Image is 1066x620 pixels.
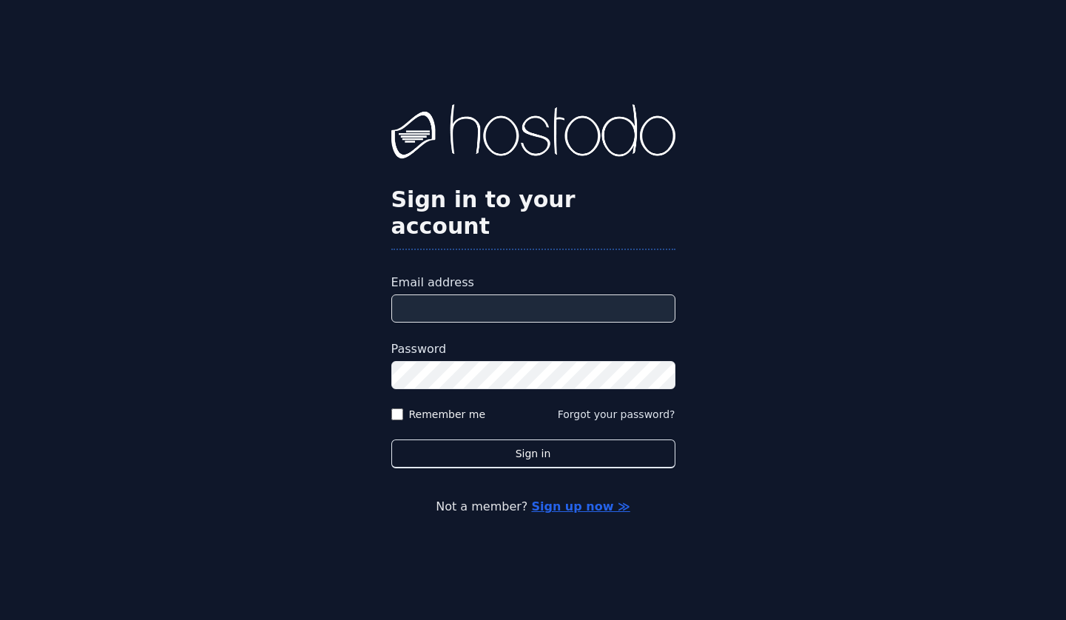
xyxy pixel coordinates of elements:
label: Email address [391,274,675,292]
p: Not a member? [71,498,995,516]
a: Sign up now ≫ [531,499,630,513]
button: Forgot your password? [558,407,675,422]
img: Hostodo [391,104,675,164]
label: Remember me [409,407,486,422]
label: Password [391,340,675,358]
button: Sign in [391,439,675,468]
h2: Sign in to your account [391,186,675,240]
